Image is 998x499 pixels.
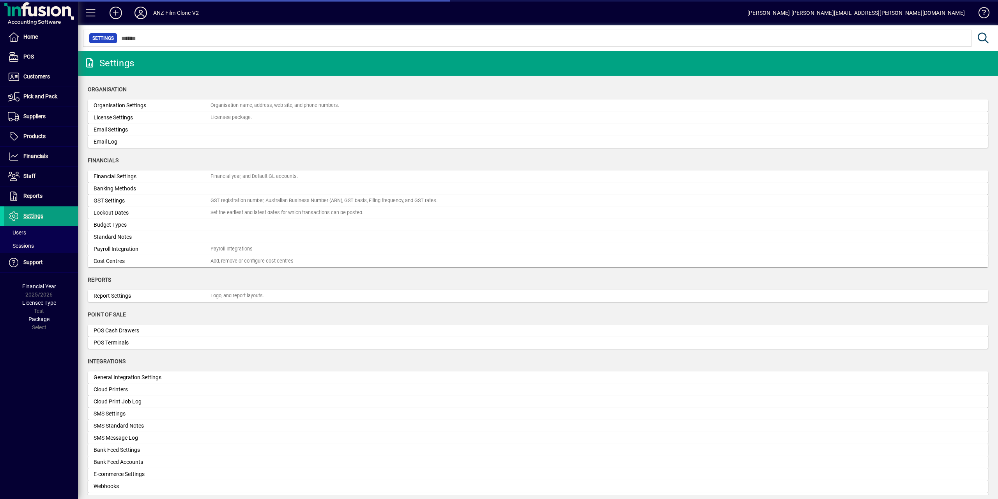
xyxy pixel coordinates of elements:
[94,257,211,265] div: Cost Centres
[88,290,988,302] a: Report SettingsLogo, and report layouts.
[94,482,211,490] div: Webhooks
[23,113,46,119] span: Suppliers
[23,34,38,40] span: Home
[4,147,78,166] a: Financials
[4,226,78,239] a: Users
[94,434,211,442] div: SMS Message Log
[4,67,78,87] a: Customers
[88,358,126,364] span: Integrations
[88,444,988,456] a: Bank Feed Settings
[4,239,78,252] a: Sessions
[23,133,46,139] span: Products
[88,408,988,420] a: SMS Settings
[94,233,211,241] div: Standard Notes
[211,114,252,121] div: Licensee package.
[94,197,211,205] div: GST Settings
[4,186,78,206] a: Reports
[88,219,988,231] a: Budget Types
[94,385,211,394] div: Cloud Printers
[88,231,988,243] a: Standard Notes
[94,398,211,406] div: Cloud Print Job Log
[4,47,78,67] a: POS
[4,253,78,272] a: Support
[88,420,988,432] a: SMS Standard Notes
[94,458,211,466] div: Bank Feed Accounts
[4,87,78,107] a: Pick and Pack
[747,7,965,19] div: [PERSON_NAME] [PERSON_NAME][EMAIL_ADDRESS][PERSON_NAME][DOMAIN_NAME]
[23,153,48,159] span: Financials
[4,27,78,47] a: Home
[88,325,988,337] a: POS Cash Drawers
[94,172,211,181] div: Financial Settings
[88,124,988,136] a: Email Settings
[94,221,211,229] div: Budget Types
[94,138,211,146] div: Email Log
[94,339,211,347] div: POS Terminals
[8,243,34,249] span: Sessions
[94,446,211,454] div: Bank Feed Settings
[103,6,128,20] button: Add
[973,2,988,27] a: Knowledge Base
[88,99,988,112] a: Organisation SettingsOrganisation name, address, web site, and phone numbers.
[88,170,988,183] a: Financial SettingsFinancial year, and Default GL accounts.
[94,410,211,418] div: SMS Settings
[94,470,211,478] div: E-commerce Settings
[211,173,298,180] div: Financial year, and Default GL accounts.
[28,316,50,322] span: Package
[88,207,988,219] a: Lockout DatesSet the earliest and latest dates for which transactions can be posted.
[94,245,211,253] div: Payroll Integration
[153,7,199,19] div: ANZ Film Clone V2
[22,300,56,306] span: Licensee Type
[88,183,988,195] a: Banking Methods
[94,327,211,335] div: POS Cash Drawers
[88,311,126,318] span: Point of Sale
[94,292,211,300] div: Report Settings
[88,86,127,92] span: Organisation
[94,126,211,134] div: Email Settings
[211,292,264,300] div: Logo, and report layouts.
[88,136,988,148] a: Email Log
[88,432,988,444] a: SMS Message Log
[88,157,119,163] span: Financials
[88,396,988,408] a: Cloud Print Job Log
[94,114,211,122] div: License Settings
[23,53,34,60] span: POS
[23,73,50,80] span: Customers
[88,243,988,255] a: Payroll IntegrationPayroll Integrations
[23,213,43,219] span: Settings
[22,283,56,289] span: Financial Year
[88,277,111,283] span: Reports
[88,456,988,468] a: Bank Feed Accounts
[23,173,35,179] span: Staff
[23,93,57,99] span: Pick and Pack
[8,229,26,236] span: Users
[88,195,988,207] a: GST SettingsGST registration number, Australian Business Number (ABN), GST basis, Filing frequenc...
[92,34,114,42] span: Settings
[88,112,988,124] a: License SettingsLicensee package.
[23,259,43,265] span: Support
[88,480,988,492] a: Webhooks
[94,422,211,430] div: SMS Standard Notes
[88,337,988,349] a: POS Terminals
[94,185,211,193] div: Banking Methods
[88,255,988,267] a: Cost CentresAdd, remove or configure cost centres
[211,245,253,253] div: Payroll Integrations
[88,468,988,480] a: E-commerce Settings
[211,257,294,265] div: Add, remove or configure cost centres
[211,197,437,204] div: GST registration number, Australian Business Number (ABN), GST basis, Filing frequency, and GST r...
[4,127,78,146] a: Products
[94,373,211,382] div: General Integration Settings
[88,371,988,384] a: General Integration Settings
[94,209,211,217] div: Lockout Dates
[23,193,42,199] span: Reports
[4,107,78,126] a: Suppliers
[4,167,78,186] a: Staff
[94,101,211,110] div: Organisation Settings
[84,57,134,69] div: Settings
[88,384,988,396] a: Cloud Printers
[128,6,153,20] button: Profile
[211,102,339,109] div: Organisation name, address, web site, and phone numbers.
[211,209,363,217] div: Set the earliest and latest dates for which transactions can be posted.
